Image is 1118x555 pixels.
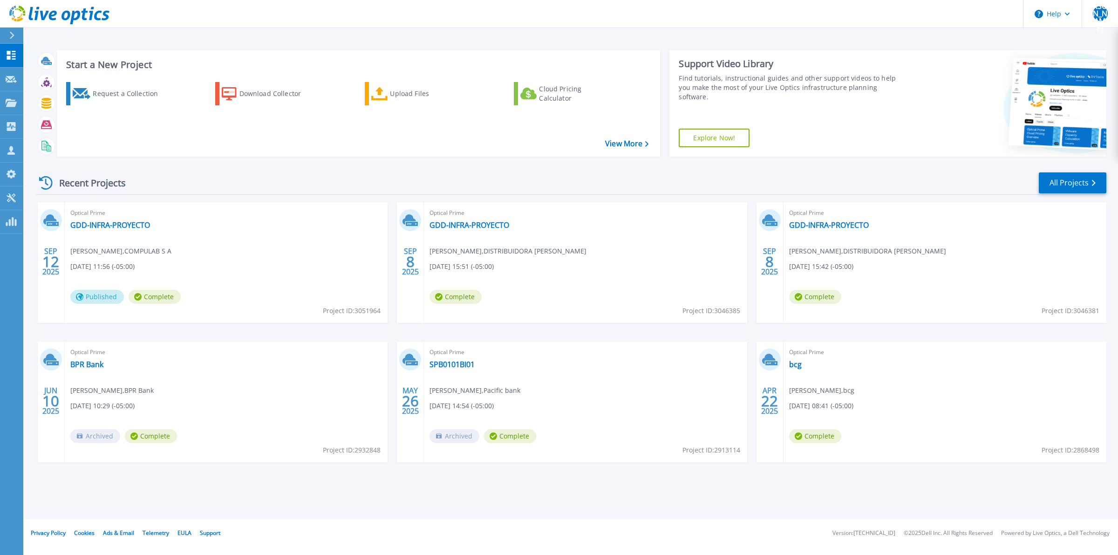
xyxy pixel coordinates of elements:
a: All Projects [1039,172,1106,193]
span: 26 [402,397,419,405]
span: Optical Prime [789,347,1101,357]
div: Upload Files [390,84,464,103]
div: JUN 2025 [42,384,60,418]
span: 8 [406,258,415,266]
a: Upload Files [365,82,469,105]
span: Optical Prime [429,208,741,218]
a: SPB0101BI01 [429,360,475,369]
a: GDD-INFRA-PROYECTO [429,220,509,230]
a: Support [200,529,220,537]
a: Cloud Pricing Calculator [514,82,618,105]
span: 12 [42,258,59,266]
div: Cloud Pricing Calculator [539,84,614,103]
span: 8 [765,258,774,266]
span: [DATE] 10:29 (-05:00) [70,401,135,411]
a: Request a Collection [66,82,170,105]
span: Optical Prime [70,347,382,357]
a: EULA [177,529,191,537]
span: Complete [484,429,536,443]
a: View More [605,139,648,148]
div: Request a Collection [93,84,167,103]
a: Cookies [74,529,95,537]
a: Telemetry [143,529,169,537]
a: bcg [789,360,802,369]
span: [DATE] 14:54 (-05:00) [429,401,494,411]
span: [DATE] 15:42 (-05:00) [789,261,853,272]
div: APR 2025 [761,384,778,418]
span: [PERSON_NAME] , DISTRIBUIDORA [PERSON_NAME] [789,246,946,256]
span: Optical Prime [789,208,1101,218]
span: [PERSON_NAME] , BPR Bank [70,385,154,396]
div: SEP 2025 [42,245,60,279]
h3: Start a New Project [66,60,648,70]
span: [DATE] 11:56 (-05:00) [70,261,135,272]
a: GDD-INFRA-PROYECTO [70,220,150,230]
span: [PERSON_NAME] , DISTRIBUIDORA [PERSON_NAME] [429,246,586,256]
a: GDD-INFRA-PROYECTO [789,220,869,230]
span: Optical Prime [429,347,741,357]
li: © 2025 Dell Inc. All Rights Reserved [904,530,993,536]
span: 10 [42,397,59,405]
div: SEP 2025 [402,245,419,279]
span: Project ID: 3051964 [323,306,381,316]
li: Powered by Live Optics, a Dell Technology [1001,530,1110,536]
span: [DATE] 15:51 (-05:00) [429,261,494,272]
span: Archived [429,429,479,443]
div: MAY 2025 [402,384,419,418]
span: Project ID: 2913114 [682,445,740,455]
div: Download Collector [239,84,314,103]
a: Privacy Policy [31,529,66,537]
a: Ads & Email [103,529,134,537]
span: Complete [129,290,181,304]
span: Project ID: 3046381 [1042,306,1099,316]
span: Project ID: 3046385 [682,306,740,316]
div: SEP 2025 [761,245,778,279]
span: Project ID: 2868498 [1042,445,1099,455]
span: [PERSON_NAME] , COMPULAB S A [70,246,171,256]
span: [PERSON_NAME] , Pacific bank [429,385,520,396]
li: Version: [TECHNICAL_ID] [832,530,895,536]
span: Archived [70,429,120,443]
a: BPR Bank [70,360,103,369]
div: Support Video Library [679,58,904,70]
span: Complete [429,290,482,304]
span: Project ID: 2932848 [323,445,381,455]
span: Complete [125,429,177,443]
span: Optical Prime [70,208,382,218]
div: Recent Projects [36,171,138,194]
span: Complete [789,429,841,443]
span: 22 [761,397,778,405]
span: [PERSON_NAME] , bcg [789,385,854,396]
span: [DATE] 08:41 (-05:00) [789,401,853,411]
div: Find tutorials, instructional guides and other support videos to help you make the most of your L... [679,74,904,102]
span: Published [70,290,124,304]
a: Download Collector [215,82,319,105]
span: Complete [789,290,841,304]
a: Explore Now! [679,129,750,147]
